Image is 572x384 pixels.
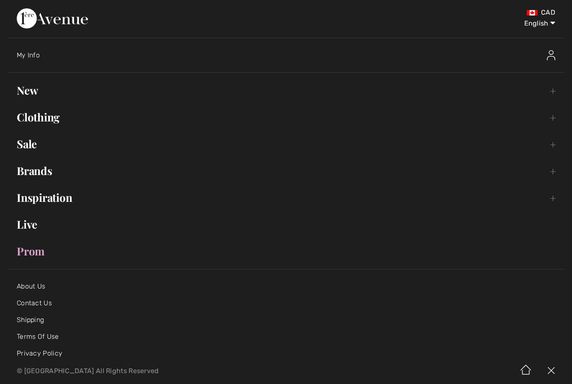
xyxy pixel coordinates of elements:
[17,332,59,340] a: Terms Of Use
[17,316,44,324] a: Shipping
[17,8,88,28] img: 1ère Avenue
[8,215,564,234] a: Live
[513,358,539,384] img: Home
[17,299,52,307] a: Contact Us
[547,50,555,60] img: My Info
[17,368,336,374] p: © [GEOGRAPHIC_DATA] All Rights Reserved
[17,51,40,59] span: My Info
[17,42,564,69] a: My InfoMy Info
[336,8,555,17] div: CAD
[8,108,564,126] a: Clothing
[8,188,564,207] a: Inspiration
[8,242,564,260] a: Prom
[8,135,564,153] a: Sale
[17,282,45,290] a: About Us
[8,81,564,100] a: New
[539,358,564,384] img: X
[8,162,564,180] a: Brands
[17,349,62,357] a: Privacy Policy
